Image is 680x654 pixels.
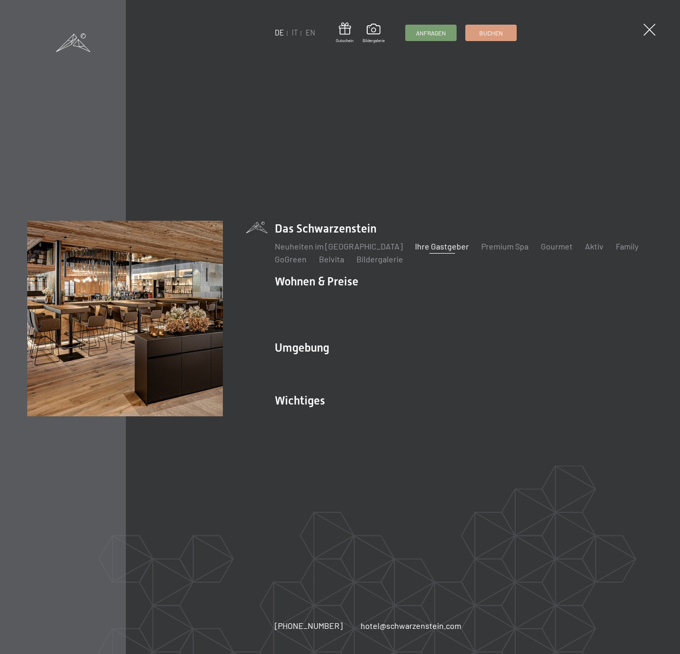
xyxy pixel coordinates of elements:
[361,620,461,631] a: hotel@schwarzenstein.com
[541,241,573,251] a: Gourmet
[336,23,353,44] a: Gutschein
[319,254,344,264] a: Belvita
[415,241,469,251] a: Ihre Gastgeber
[466,25,516,41] a: Buchen
[481,241,528,251] a: Premium Spa
[275,620,343,631] a: [PHONE_NUMBER]
[406,25,456,41] a: Anfragen
[479,29,503,37] span: Buchen
[275,28,284,37] a: DE
[416,29,446,37] span: Anfragen
[275,241,403,251] a: Neuheiten im [GEOGRAPHIC_DATA]
[363,38,385,44] span: Bildergalerie
[616,241,638,251] a: Family
[306,28,315,37] a: EN
[363,24,385,43] a: Bildergalerie
[336,38,353,44] span: Gutschein
[585,241,603,251] a: Aktiv
[275,621,343,630] span: [PHONE_NUMBER]
[356,254,403,264] a: Bildergalerie
[292,28,298,37] a: IT
[275,254,307,264] a: GoGreen
[27,221,223,416] img: Wellnesshotel Südtirol SCHWARZENSTEIN - Wellnessurlaub in den Alpen, Wandern und Wellness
